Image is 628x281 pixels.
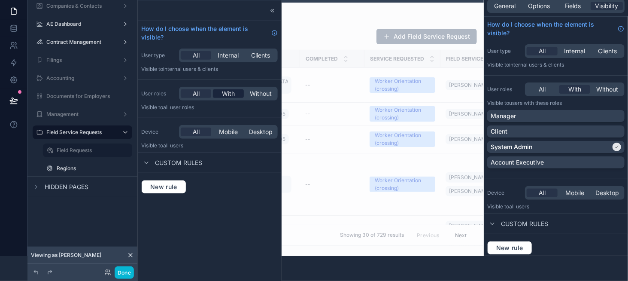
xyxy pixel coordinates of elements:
[487,20,625,37] a: How do I choose when the element is visible?
[193,128,200,136] span: All
[487,100,625,107] p: Visible to
[43,162,132,175] a: Regions
[33,35,132,49] a: Contract Management
[539,85,546,94] span: All
[501,220,548,228] span: Custom rules
[141,104,278,111] p: Visible to
[46,129,115,136] label: Field Service Requests
[46,93,130,100] label: Documents for Employers
[155,159,202,167] span: Custom rules
[31,252,101,259] span: Viewing as [PERSON_NAME]
[163,104,194,110] span: All user roles
[141,128,176,135] label: Device
[528,2,550,10] span: Options
[249,128,273,136] span: Desktop
[141,180,186,194] button: New rule
[141,66,278,73] p: Visible to
[595,2,619,10] span: Visibility
[219,128,238,136] span: Mobile
[57,165,130,172] label: Regions
[46,39,118,46] label: Contract Management
[509,61,564,68] span: Internal users & clients
[597,85,619,94] span: Without
[509,203,529,210] span: all users
[33,71,132,85] a: Accounting
[163,142,183,149] span: all users
[43,144,132,157] a: Field Requests
[46,111,118,118] label: Management
[33,17,132,31] a: AE Dashboard
[222,89,235,98] span: With
[491,143,532,151] p: System Admin
[487,203,625,210] p: Visible to
[539,189,546,197] span: All
[218,51,239,60] span: Internal
[193,89,200,98] span: All
[46,21,118,27] label: AE Dashboard
[46,57,118,64] label: Filings
[163,66,218,72] span: Internal users & clients
[33,125,132,139] a: Field Service Requests
[598,47,617,55] span: Clients
[491,158,544,167] p: Account Executive
[487,189,522,196] label: Device
[596,189,619,197] span: Desktop
[33,107,132,121] a: Management
[33,53,132,67] a: Filings
[495,2,516,10] span: General
[141,90,176,97] label: User roles
[141,52,176,59] label: User type
[565,2,581,10] span: Fields
[565,189,584,197] span: Mobile
[147,183,181,191] span: New rule
[539,47,546,55] span: All
[46,75,118,82] label: Accounting
[250,89,272,98] span: Without
[487,86,522,93] label: User roles
[141,142,278,149] p: Visible to
[45,183,88,191] span: Hidden pages
[491,112,516,120] p: Manager
[487,48,522,55] label: User type
[509,100,562,106] span: Users with these roles
[487,61,625,68] p: Visible to
[487,20,614,37] span: How do I choose when the element is visible?
[568,85,581,94] span: With
[141,24,268,42] span: How do I choose when the element is visible?
[46,3,118,9] label: Companies & Contacts
[251,51,270,60] span: Clients
[33,89,132,103] a: Documents for Employers
[564,47,586,55] span: Internal
[491,127,507,136] p: Client
[57,147,127,154] label: Field Requests
[141,24,278,42] a: How do I choose when the element is visible?
[193,51,200,60] span: All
